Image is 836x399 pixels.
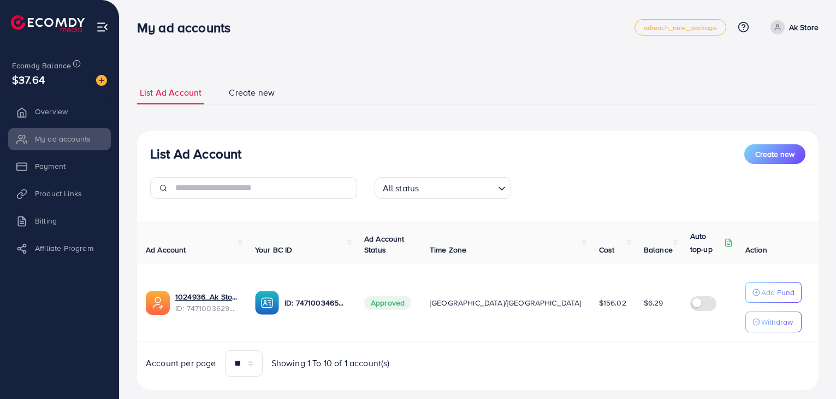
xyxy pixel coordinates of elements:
[284,296,347,309] p: ID: 7471003465985064977
[364,233,405,255] span: Ad Account Status
[175,291,238,302] a: 1024936_Ak Store_1739478585720
[364,296,411,310] span: Approved
[761,315,793,328] p: Withdraw
[150,146,241,162] h3: List Ad Account
[255,244,293,255] span: Your BC ID
[146,291,170,315] img: ic-ads-acc.e4c84228.svg
[96,21,109,33] img: menu
[381,180,422,196] span: All status
[744,144,805,164] button: Create new
[140,86,201,99] span: List Ad Account
[690,230,722,256] p: Auto top-up
[635,19,726,36] a: adreach_new_package
[599,244,615,255] span: Cost
[146,357,216,369] span: Account per page
[175,291,238,314] div: <span class='underline'>1024936_Ak Store_1739478585720</span></br>7471003629970210817
[745,282,802,303] button: Add Fund
[430,297,582,308] span: [GEOGRAPHIC_DATA]/[GEOGRAPHIC_DATA]
[175,303,238,314] span: ID: 7471003629970210817
[229,86,275,99] span: Create new
[644,24,717,31] span: adreach_new_package
[12,72,45,87] span: $37.64
[745,312,802,332] button: Withdraw
[755,149,795,160] span: Create new
[11,15,85,32] img: logo
[644,297,663,308] span: $6.29
[96,75,107,86] img: image
[789,21,819,34] p: Ak Store
[644,244,673,255] span: Balance
[766,20,819,34] a: Ak Store
[745,244,767,255] span: Action
[137,20,239,36] h3: My ad accounts
[761,286,795,299] p: Add Fund
[255,291,279,315] img: ic-ba-acc.ded83a64.svg
[271,357,390,369] span: Showing 1 To 10 of 1 account(s)
[599,297,626,308] span: $156.02
[12,60,71,71] span: Ecomdy Balance
[430,244,466,255] span: Time Zone
[146,244,186,255] span: Ad Account
[375,177,511,199] div: Search for option
[422,178,493,196] input: Search for option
